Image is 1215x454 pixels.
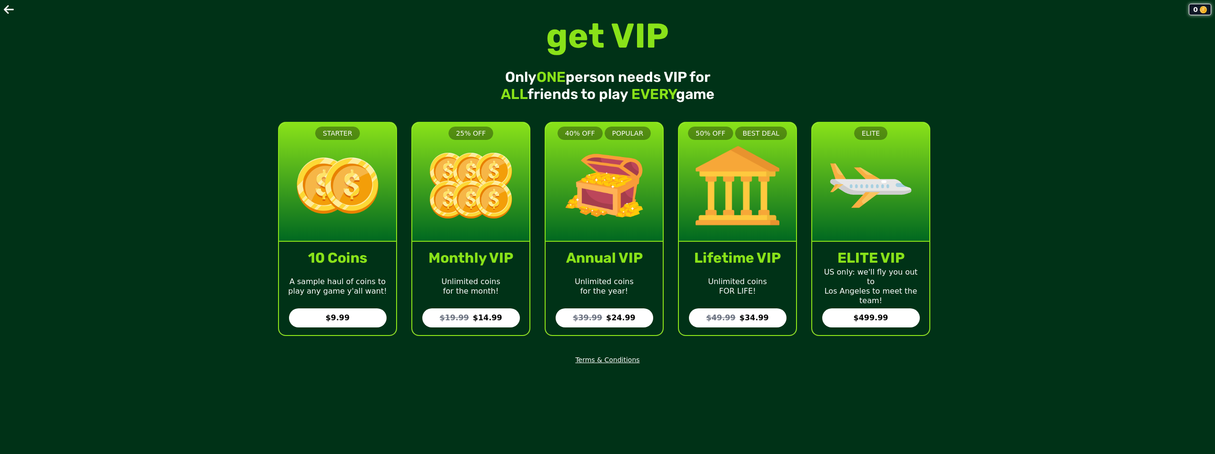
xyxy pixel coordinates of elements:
[862,129,880,137] span: ELITE
[708,277,767,286] p: Unlimited coins
[1200,6,1207,13] img: coin
[323,129,352,137] span: STARTER
[575,277,634,286] p: Unlimited coins
[501,86,528,103] span: ALL
[441,286,500,296] p: for the month!
[289,308,387,327] button: $9.99
[439,313,469,322] span: $19.99
[296,158,379,213] img: product image
[820,267,922,286] p: US only: we'll fly you out to
[820,286,922,306] p: Los Angeles to meet the team!
[575,355,639,365] button: Terms & Conditions
[573,313,602,322] span: $39.99
[694,249,781,266] h2: Lifetime VIP
[441,277,500,286] p: Unlimited coins
[696,144,779,227] img: product image
[565,129,595,137] span: 40% OFF
[631,86,676,103] span: EVERY
[537,69,566,86] span: ONE
[429,153,513,219] img: product image
[556,308,653,327] button: $39.99$24.99
[706,313,736,322] span: $49.99
[837,249,905,266] h2: ELITE VIP
[546,19,669,53] h1: get VIP
[829,144,913,227] img: product image
[288,286,387,296] p: play any game y'all want!
[288,277,387,286] p: A sample haul of coins to
[566,249,643,266] h2: Annual VIP
[743,129,779,137] span: BEST DEAL
[562,144,646,227] img: product image
[612,129,644,137] span: POPULAR
[822,308,920,327] button: $499.99
[1189,4,1211,15] div: 0
[456,129,486,137] span: 25% OFF
[422,308,520,327] button: $19.99$14.99
[575,286,634,296] p: for the year!
[428,249,513,266] h2: Monthly VIP
[696,129,726,137] span: 50% OFF
[308,249,368,266] h2: 10 Coins
[708,286,767,296] p: FOR LIFE!
[483,69,733,103] p: Only person needs VIP for friends to play game
[689,308,787,327] button: $49.99$34.99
